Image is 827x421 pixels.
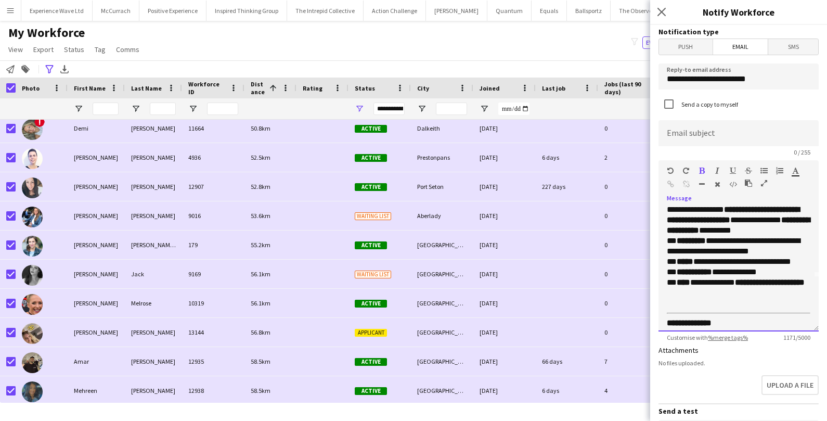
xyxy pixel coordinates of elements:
img: Cleo Gifford [22,148,43,169]
h3: Send a test [658,406,819,416]
div: [PERSON_NAME] [125,114,182,143]
span: Waiting list [355,271,391,278]
div: [PERSON_NAME] [68,289,125,317]
span: Rating [303,84,322,92]
div: 0 [598,260,666,288]
div: Mehreen [68,376,125,405]
div: [PERSON_NAME] [68,260,125,288]
span: Active [355,241,387,249]
div: Aberlady [411,201,473,230]
div: [GEOGRAPHIC_DATA] [411,231,473,259]
button: Action Challenge [364,1,426,21]
div: [PERSON_NAME] [125,318,182,347]
div: 0 [598,114,666,143]
div: 66 days [536,347,598,376]
div: [GEOGRAPHIC_DATA] [411,289,473,317]
div: 11664 [182,114,244,143]
app-action-btn: Add to tag [19,63,32,75]
span: Active [355,300,387,308]
span: 52.5km [251,154,270,161]
div: 9016 [182,201,244,230]
span: Joined [480,84,500,92]
span: 50.8km [251,124,270,132]
div: [PERSON_NAME] [125,143,182,172]
span: City [417,84,429,92]
span: 53.6km [251,212,270,220]
span: Workforce ID [188,80,226,96]
button: Text Color [792,167,799,175]
div: 6 days [536,143,598,172]
div: [DATE] [473,289,536,317]
span: My Workforce [8,25,85,41]
div: 4 [598,376,666,405]
div: 4936 [182,143,244,172]
span: Photo [22,84,40,92]
span: Last Name [131,84,162,92]
span: Customise with [658,334,756,341]
div: 0 [598,318,666,347]
div: [DATE] [473,114,536,143]
span: First Name [74,84,106,92]
img: Stephanie Tabone [22,177,43,198]
input: First Name Filter Input [93,103,119,115]
a: Status [60,43,88,56]
span: Distance [251,80,265,96]
span: Active [355,125,387,133]
div: 12935 [182,347,244,376]
span: 55.2km [251,241,270,249]
span: Waiting list [355,212,391,220]
span: Email [713,39,768,55]
button: Quantum [487,1,532,21]
span: Active [355,183,387,191]
div: [GEOGRAPHIC_DATA] [411,347,473,376]
button: Open Filter Menu [355,104,364,113]
span: Active [355,387,387,395]
div: No files uploaded. [658,359,819,367]
div: [PERSON_NAME] [68,172,125,201]
div: [PERSON_NAME] [68,318,125,347]
button: Ordered List [776,167,783,175]
button: Inspired Thinking Group [206,1,287,21]
button: Horizontal Line [698,180,705,188]
label: Attachments [658,346,699,355]
div: 12938 [182,376,244,405]
app-action-btn: Export XLSX [58,63,71,75]
span: 56.1km [251,270,270,278]
button: Equals [532,1,567,21]
img: Jessica Donald [22,207,43,227]
span: Jobs (last 90 days) [604,80,647,96]
div: 12907 [182,172,244,201]
button: The Observer [611,1,663,21]
button: Bold [698,167,705,175]
span: Status [64,45,84,54]
div: 0 [598,231,666,259]
div: [PERSON_NAME] [68,231,125,259]
button: Open Filter Menu [480,104,489,113]
a: View [4,43,27,56]
app-action-btn: Notify workforce [4,63,17,75]
span: 1171 / 5000 [775,334,819,341]
span: Push [659,39,713,55]
img: Amy Drummond Santer [22,236,43,257]
div: [GEOGRAPHIC_DATA] [411,260,473,288]
button: Italic [714,167,721,175]
span: Tag [95,45,106,54]
div: [PERSON_NAME] [125,201,182,230]
a: Export [29,43,58,56]
a: %merge tags% [708,334,748,341]
div: Melrose [125,289,182,317]
div: [GEOGRAPHIC_DATA] [411,376,473,405]
a: Tag [91,43,110,56]
a: Comms [112,43,144,56]
img: Ruth Jack [22,265,43,286]
div: [DATE] [473,376,536,405]
div: [DATE] [473,172,536,201]
div: 13144 [182,318,244,347]
span: 58.5km [251,387,270,394]
span: Last job [542,84,565,92]
span: 58.5km [251,358,270,365]
div: [PERSON_NAME] [PERSON_NAME] [125,231,182,259]
button: Everyone4,663 [642,36,694,49]
span: 52.8km [251,183,270,190]
div: [DATE] [473,318,536,347]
